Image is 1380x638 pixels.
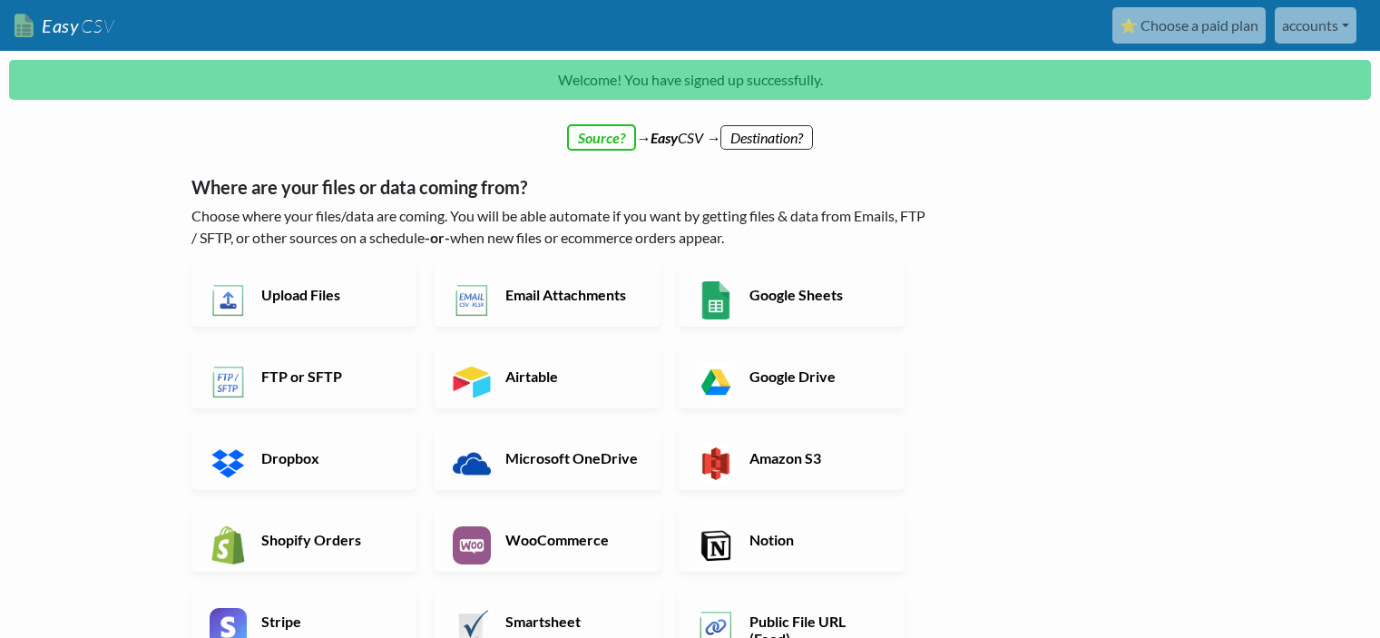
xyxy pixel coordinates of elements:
h6: Google Drive [745,368,887,385]
img: WooCommerce App & API [453,526,491,564]
a: Upload Files [191,263,417,327]
h6: Dropbox [257,449,399,466]
h6: Microsoft OneDrive [501,449,643,466]
h6: Email Attachments [501,286,643,303]
h6: Google Sheets [745,286,887,303]
h5: Where are your files or data coming from? [191,176,931,198]
a: WooCommerce [435,508,661,572]
a: Google Sheets [679,263,905,327]
a: accounts [1275,7,1356,44]
a: Email Attachments [435,263,661,327]
div: → CSV → [173,109,1208,149]
a: Notion [679,508,905,572]
h6: Smartsheet [501,613,643,630]
img: Microsoft OneDrive App & API [453,445,491,483]
a: FTP or SFTP [191,345,417,408]
img: FTP or SFTP App & API [210,363,248,401]
h6: Airtable [501,368,643,385]
h6: Upload Files [257,286,399,303]
img: Amazon S3 App & API [697,445,735,483]
img: Airtable App & API [453,363,491,401]
p: Choose where your files/data are coming. You will be able automate if you want by getting files &... [191,205,931,249]
img: Google Sheets App & API [697,281,735,319]
img: Email New CSV or XLSX File App & API [453,281,491,319]
a: Airtable [435,345,661,408]
a: Google Drive [679,345,905,408]
a: Shopify Orders [191,508,417,572]
a: EasyCSV [15,7,114,44]
a: Amazon S3 [679,427,905,490]
img: Shopify App & API [210,526,248,564]
h6: Amazon S3 [745,449,887,466]
img: Dropbox App & API [210,445,248,483]
h6: Notion [745,531,887,548]
a: Dropbox [191,427,417,490]
p: Welcome! You have signed up successfully. [9,60,1371,100]
span: CSV [79,15,114,37]
h6: WooCommerce [501,531,643,548]
a: ⭐ Choose a paid plan [1112,7,1266,44]
h6: FTP or SFTP [257,368,399,385]
img: Google Drive App & API [697,363,735,401]
img: Notion App & API [697,526,735,564]
h6: Shopify Orders [257,531,399,548]
b: -or- [425,229,450,246]
h6: Stripe [257,613,399,630]
img: Upload Files App & API [210,281,248,319]
a: Microsoft OneDrive [435,427,661,490]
